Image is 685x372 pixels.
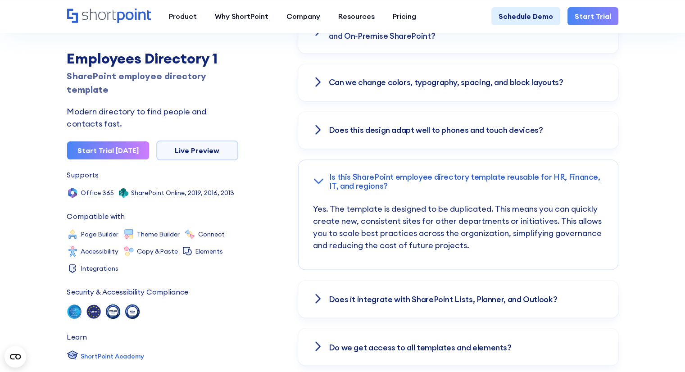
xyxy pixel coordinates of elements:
[67,105,238,130] div: Modern directory to find people and contacts fast.
[277,7,329,25] a: Company
[313,203,603,269] p: Yes. The template is designed to be duplicated. This means you can quickly create new, consistent...
[393,11,416,22] div: Pricing
[329,172,603,191] h3: Is this SharePoint employee directory template reusable for HR, Finance, IT, and regions?
[81,190,114,196] div: Office 365
[329,126,543,135] h3: Does this design adapt well to phones and touch devices?
[67,349,144,363] a: ShortPoint Academy
[67,304,82,319] img: soc 2
[81,265,118,272] div: Integrations
[195,248,223,254] div: Elements
[156,141,238,160] a: Live Preview
[67,333,87,340] div: Learn
[198,231,225,237] div: Connect
[384,7,425,25] a: Pricing
[329,295,558,304] h3: Does it integrate with SharePoint Lists, Planner, and Outlook?
[329,343,512,352] h3: Do we get access to all templates and elements?
[169,11,197,22] div: Product
[81,248,118,254] div: Accessibility
[67,141,149,159] a: Start Trial [DATE]
[491,7,560,25] a: Schedule Demo
[215,11,268,22] div: Why ShortPoint
[137,248,178,254] div: Copy &Paste
[329,78,563,87] h3: Can we change colors, typography, spacing, and block layouts?
[329,23,604,41] h3: Does the SharePoint employee directory template support Microsoft 365 and On‑Premise SharePoint?
[131,190,234,196] div: SharePoint Online, 2019, 2016, 2013
[5,346,26,367] button: Open CMP widget
[338,11,375,22] div: Resources
[67,69,238,96] div: SharePoint employee directory template
[67,48,238,69] div: Employees Directory 1
[206,7,277,25] a: Why ShortPoint
[67,213,125,220] div: Compatible with
[160,7,206,25] a: Product
[286,11,320,22] div: Company
[567,7,618,25] a: Start Trial
[67,171,99,178] div: Supports
[81,231,118,237] div: Page Builder
[67,288,188,295] div: Security & Accessibility Compliance
[81,352,144,361] div: ShortPoint Academy
[67,9,151,24] a: Home
[640,329,685,372] iframe: Chat Widget
[137,231,180,237] div: Theme Builder
[329,7,384,25] a: Resources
